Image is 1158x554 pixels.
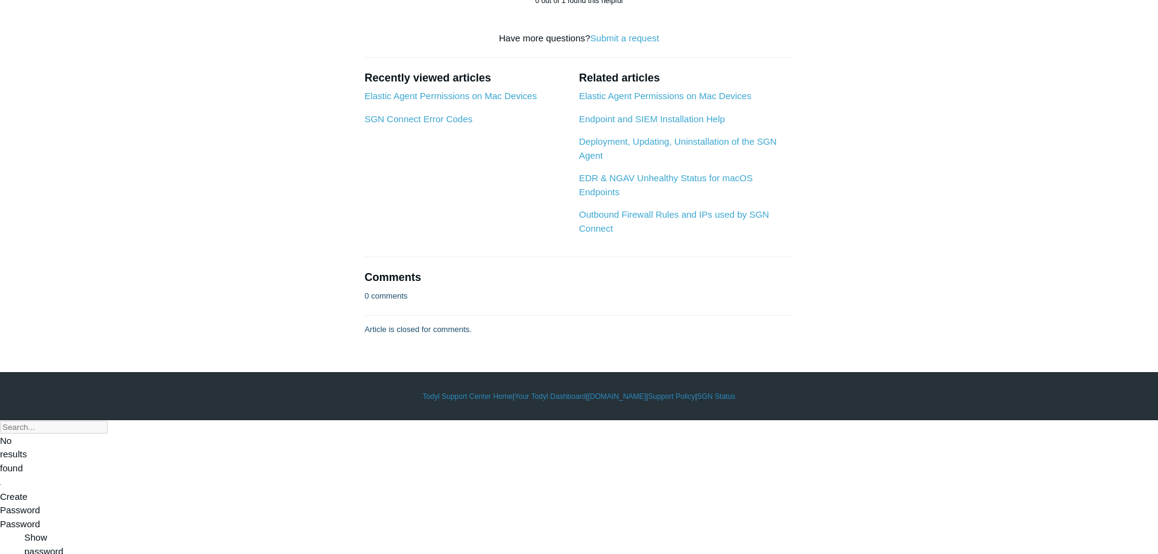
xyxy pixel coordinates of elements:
[579,173,753,197] a: EDR & NGAV Unhealthy Status for macOS Endpoints
[590,33,659,43] a: Submit a request
[365,70,567,86] h2: Recently viewed articles
[365,269,794,286] h2: Comments
[648,391,695,402] a: Support Policy
[697,391,736,402] a: SGN Status
[588,391,646,402] a: [DOMAIN_NAME]
[422,391,512,402] a: Todyl Support Center Home
[579,136,776,161] a: Deployment, Updating, Uninstallation of the SGN Agent
[365,32,794,46] div: Have more questions?
[579,91,751,101] a: Elastic Agent Permissions on Mac Devices
[365,91,537,101] a: Elastic Agent Permissions on Mac Devices
[579,70,793,86] h2: Related articles
[365,114,473,124] a: SGN Connect Error Codes
[365,290,408,302] p: 0 comments
[514,391,585,402] a: Your Todyl Dashboard
[579,209,769,234] a: Outbound Firewall Rules and IPs used by SGN Connect
[227,391,932,402] div: | | | |
[579,114,725,124] a: Endpoint and SIEM Installation Help
[365,324,472,336] p: Article is closed for comments.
